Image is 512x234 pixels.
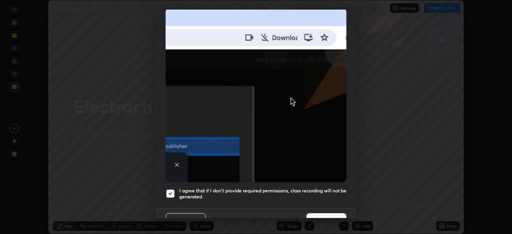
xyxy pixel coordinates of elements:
[166,8,346,182] img: downloads-permission-blocked.gif
[255,217,257,225] h4: /
[179,188,346,200] h5: I agree that if I don't provide required permissions, class recording will not be generated
[166,213,206,229] button: Previous
[251,217,254,225] h4: 5
[306,213,346,229] button: Done
[258,217,261,225] h4: 5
